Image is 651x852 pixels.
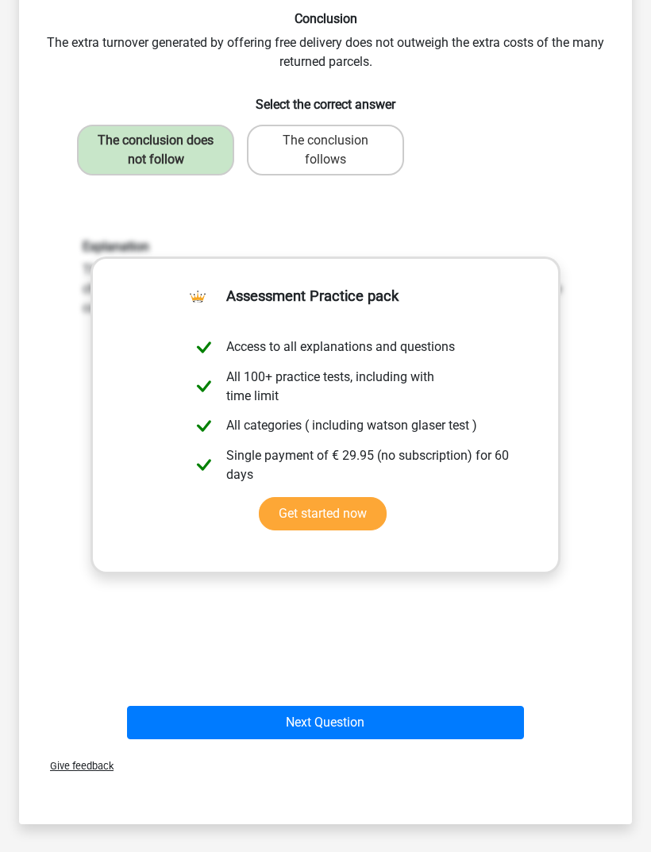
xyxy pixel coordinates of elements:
h6: Select the correct answer [44,84,607,112]
h6: Explanation [83,239,568,254]
label: The conclusion follows [247,125,404,175]
label: The conclusion does not follow [77,125,234,175]
span: Give feedback [37,760,114,772]
button: Next Question [127,706,525,739]
h6: Conclusion [44,11,607,26]
a: Get started now [259,497,387,530]
div: The conclusion does not follow. It is merely stated that many companies choose to charge delivery... [71,239,580,318]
